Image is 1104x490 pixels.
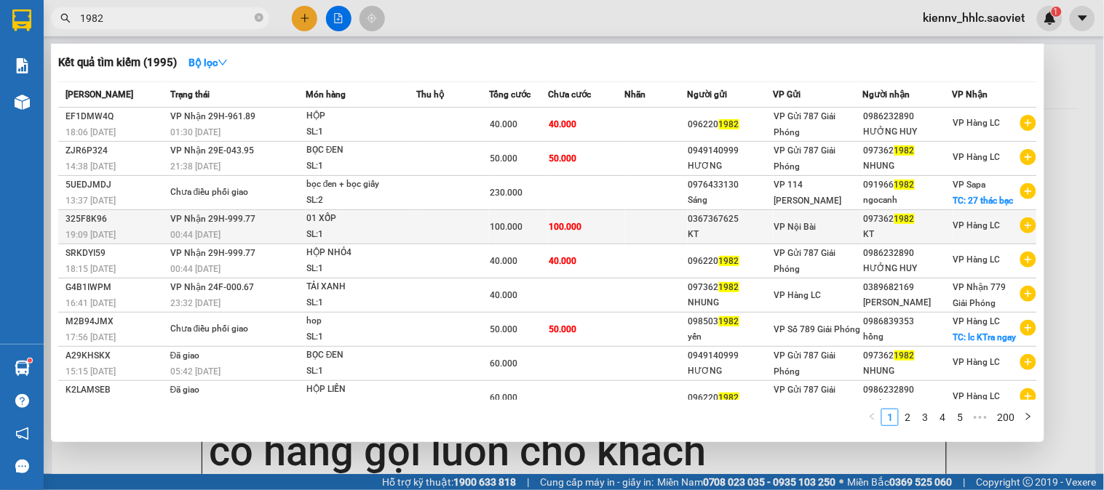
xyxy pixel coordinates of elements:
div: 0367367625 [688,212,773,227]
span: 17:56 [DATE] [65,332,116,342]
span: 50.000 [549,324,576,334]
div: 0986232890 [864,246,952,261]
span: plus-circle [1020,252,1036,268]
div: SL: 1 [306,295,416,311]
h3: Kết quả tìm kiếm ( 1995 ) [58,55,177,71]
div: hop [306,313,416,329]
div: SL: 1 [306,124,416,140]
div: SL: 1 [306,227,416,243]
span: 00:44 [DATE] [170,230,221,240]
div: NHUNG [864,158,952,174]
span: VP Hàng LC [953,220,1001,230]
div: HƯỞNG HUY [864,398,952,413]
div: 0949140999 [688,143,773,158]
a: 3 [917,409,933,425]
img: warehouse-icon [15,95,30,110]
span: 40.000 [490,290,517,300]
span: VP Nội Bài [774,222,817,232]
a: 5 [952,409,968,425]
span: 1982 [894,145,915,156]
span: 50.000 [549,153,576,164]
span: Chưa cước [548,89,591,100]
li: Previous Page [864,409,881,426]
div: SL: 1 [306,329,416,345]
span: VP Nhận 779 Giải Phóng [953,282,1006,308]
input: Tìm tên, số ĐT hoặc mã đơn [80,10,252,26]
span: left [868,412,877,421]
span: 05:42 [DATE] [170,366,221,377]
span: VP Hàng LC [953,254,1001,265]
a: 200 [993,409,1019,425]
span: 1982 [719,282,739,292]
a: 2 [900,409,916,425]
span: VP Gửi 787 Giải Phóng [774,350,836,377]
span: VP Số 789 Giải Phóng [774,324,861,334]
span: Đã giao [170,350,200,361]
span: down [218,57,228,68]
div: 0949140999 [688,348,773,364]
span: search [60,13,71,23]
span: 1982 [894,180,915,190]
span: VP Hàng LC [953,391,1001,401]
div: 0976433130 [688,177,773,193]
span: TC: lc KTra ngay [953,332,1017,342]
span: 1982 [719,256,739,266]
a: 1 [882,409,898,425]
span: 18:15 [DATE] [65,264,116,274]
div: 096220 [688,390,773,406]
div: hồng [864,329,952,345]
div: SL: 2 [306,193,416,209]
div: 091966 [864,177,952,193]
span: plus-circle [1020,286,1036,302]
a: 4 [934,409,950,425]
span: 23:32 [DATE] [170,298,221,308]
span: VP Hàng LC [953,316,1001,326]
span: 18:06 [DATE] [65,127,116,137]
span: Tổng cước [489,89,531,100]
span: 13:37 [DATE] [65,196,116,206]
span: 01:30 [DATE] [170,127,221,137]
li: 3 [916,409,934,426]
span: 1982 [719,316,739,326]
span: plus-circle [1020,149,1036,165]
h2: VP Nhận: VP 7 [PERSON_NAME] [76,84,352,176]
div: 097362 [688,280,773,295]
span: VP Hàng LC [953,152,1001,162]
span: VP Gửi 787 Giải Phóng [774,145,836,172]
div: M2B94JMX [65,314,166,329]
span: VP Hàng LC [953,118,1001,128]
span: VP Nhận 29H-999.77 [170,248,255,258]
span: VP Nhận 24F-000.67 [170,282,254,292]
span: notification [15,427,29,441]
div: 01 XỐP [306,211,416,227]
div: 096220 [688,117,773,132]
span: Món hàng [306,89,346,100]
div: HỘP LIỀN [306,382,416,398]
span: plus-circle [1020,354,1036,370]
div: [PERSON_NAME] [864,295,952,310]
span: ••• [969,409,992,426]
span: question-circle [15,394,29,408]
span: 21:38 [DATE] [170,161,221,172]
li: 1 [881,409,899,426]
div: HỘP [306,108,416,124]
div: HỘP NHỎ4 [306,245,416,261]
span: 40.000 [549,119,576,129]
span: 50.000 [490,324,517,334]
button: right [1020,409,1037,426]
span: message [15,459,29,473]
span: VP Gửi [774,89,801,100]
div: HƯỞNG HUY [864,261,952,276]
span: Đã giao [170,385,200,395]
span: 1982 [719,119,739,129]
span: 230.000 [490,188,523,198]
span: 60.000 [490,358,517,369]
div: A29KHSKX [65,348,166,364]
li: 2 [899,409,916,426]
span: 15:15 [DATE] [65,366,116,377]
span: 50.000 [490,153,517,164]
span: 40.000 [490,119,517,129]
div: HƯỞNG HUY [864,124,952,140]
strong: Bộ lọc [188,57,228,68]
div: 0986232890 [864,382,952,398]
